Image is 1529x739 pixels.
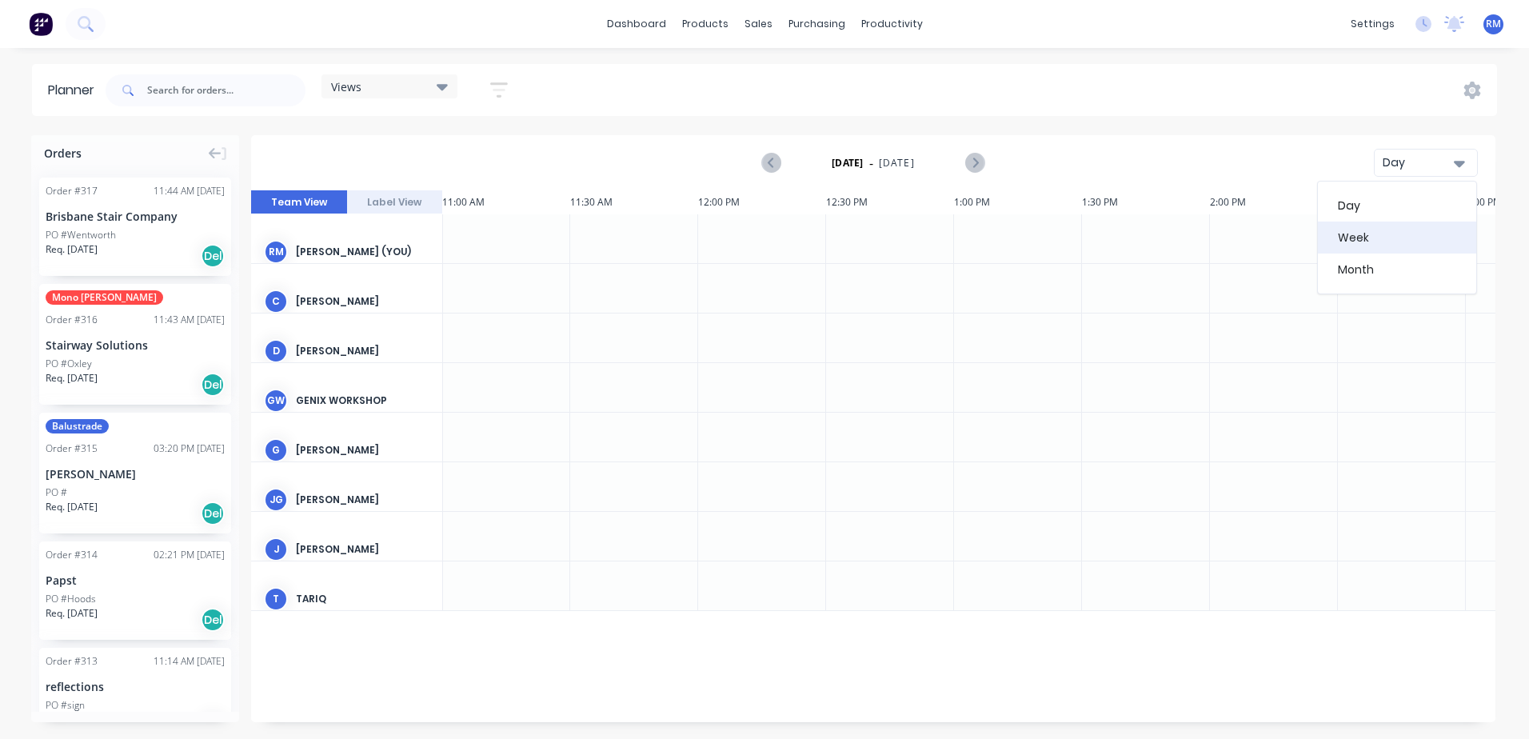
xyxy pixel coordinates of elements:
div: JG [264,488,288,512]
div: [PERSON_NAME] [296,542,429,557]
div: 11:43 AM [DATE] [154,313,225,327]
div: Planner [48,81,102,100]
button: Label View [347,190,443,214]
div: purchasing [780,12,853,36]
div: 11:30 AM [570,190,698,214]
button: Next page [965,153,984,173]
span: - [869,154,873,173]
div: [PERSON_NAME] [296,294,429,309]
div: T [264,587,288,611]
div: Del [201,244,225,268]
div: [PERSON_NAME] (You) [296,245,429,259]
span: Req. [DATE] [46,606,98,621]
div: 11:44 AM [DATE] [154,184,225,198]
div: 11:00 AM [442,190,570,214]
span: Req. [DATE] [46,242,98,257]
div: Del [201,501,225,525]
div: [PERSON_NAME] [296,344,429,358]
div: Order # 315 [46,441,98,456]
span: [DATE] [879,156,915,170]
div: C [264,290,288,314]
strong: [DATE] [832,156,864,170]
div: Brisbane Stair Company [46,208,225,225]
div: Genix Workshop [296,393,429,408]
button: Day [1374,149,1478,177]
div: productivity [853,12,931,36]
span: Req. [DATE] [46,500,98,514]
div: [PERSON_NAME] [296,443,429,457]
div: Month [1318,254,1476,286]
div: Order # 316 [46,313,98,327]
div: PO #Oxley [46,357,92,371]
div: Week [1318,222,1476,254]
div: products [674,12,737,36]
div: J [264,537,288,561]
div: [PERSON_NAME] [46,465,225,482]
div: 12:30 PM [826,190,954,214]
div: 1:30 PM [1082,190,1210,214]
div: PO #Hoods [46,592,96,606]
div: PO # [46,485,67,500]
div: D [264,339,288,363]
div: [PERSON_NAME] [296,493,429,507]
div: PO #Wentworth [46,228,116,242]
div: sales [737,12,780,36]
div: settings [1343,12,1403,36]
div: Del [201,608,225,632]
div: Day [1318,190,1476,222]
div: Stairway Solutions [46,337,225,354]
span: Orders [44,145,82,162]
div: 02:21 PM [DATE] [154,548,225,562]
button: Team View [251,190,347,214]
div: Papst [46,572,225,589]
div: Order # 314 [46,548,98,562]
img: Factory [29,12,53,36]
div: 1:00 PM [954,190,1082,214]
div: PO #sign [46,698,85,713]
a: dashboard [599,12,674,36]
div: GW [264,389,288,413]
div: RM [264,240,288,264]
div: G [264,438,288,462]
span: Views [331,78,361,95]
div: Del [201,373,225,397]
div: 12:00 PM [698,190,826,214]
div: Day [1383,154,1456,171]
span: RM [1486,17,1501,31]
div: Order # 313 [46,654,98,669]
div: reflections [46,678,225,695]
div: 03:20 PM [DATE] [154,441,225,456]
input: Search for orders... [147,74,305,106]
span: Mono [PERSON_NAME] [46,290,163,305]
div: Tariq [296,592,429,606]
span: Req. [DATE] [46,371,98,385]
div: Order # 317 [46,184,98,198]
div: 11:14 AM [DATE] [154,654,225,669]
div: 2:00 PM [1210,190,1338,214]
button: Previous page [763,153,781,173]
span: Balustrade [46,419,109,433]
